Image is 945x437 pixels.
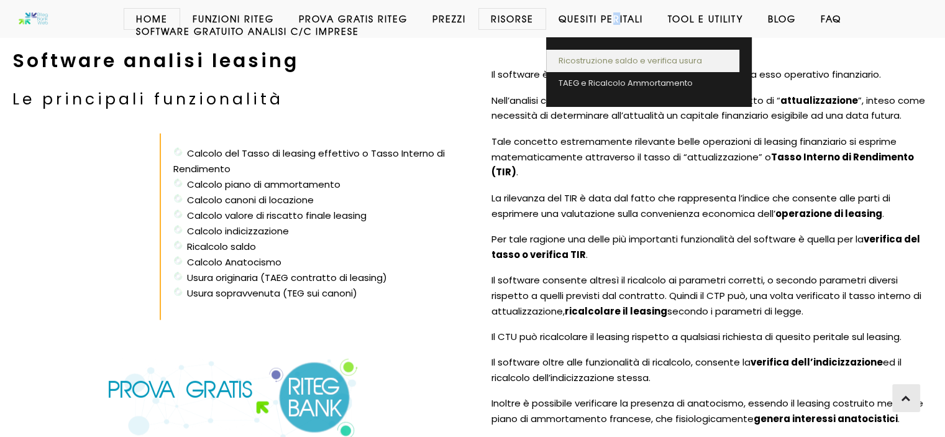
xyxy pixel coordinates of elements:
[180,12,286,25] a: Funzioni Riteg
[546,50,739,72] a: Ricostruzione saldo e verifica usura
[565,305,667,318] strong: ricalcolare il leasing
[655,12,756,25] a: Tool e Utility
[491,232,920,261] strong: verifica del tasso o verifica TIR
[173,177,454,193] li: Calcolo piano di ammortamento
[12,44,454,78] h2: Software analisi leasing
[173,193,454,208] li: Calcolo canoni di locazione
[808,12,854,25] a: Faq
[286,12,420,25] a: Prova Gratis Riteg
[124,25,372,37] a: Software GRATUITO analisi c/c imprese
[491,93,936,124] p: Nell’analisi contabile è estremamente rilevante il concetto di “ ”, inteso come necessità di dete...
[756,12,808,25] a: Blog
[173,224,454,239] li: Calcolo indicizzazione
[173,286,454,301] li: Usura sopravvenuta (TEG sui canoni)
[491,355,936,386] p: Il software oltre alle funzionalità di ricalcolo, consente la ed il ricalcolo dell’indicizzazione...
[751,356,883,369] strong: verifica dell’indicizzazione
[420,12,478,25] a: Prezzi
[491,134,936,181] p: Tale concetto estremamente rilevante belle operazioni di leasing finanziario si esprime matematic...
[173,270,454,286] li: Usura originaria (TAEG contratto di leasing)
[754,412,898,425] strong: genera interessi anatocistici
[491,329,936,345] p: Il CTU può ricalcolare il leasing rispetto a qualsiasi richiesta di quesito peritale sul leasing.
[546,72,739,94] a: TAEG e Ricalcolo Ammortamento
[546,12,655,25] a: Quesiti Peritali
[173,146,454,177] li: Calcolo del Tasso di leasing effettivo o Tasso Interno di Rendimento
[491,232,936,263] p: Per tale ragione una delle più importanti funzionalità del software è quella per la .
[491,67,936,83] p: Il software è in grado di analizzare tutti i tipi di leasing, sia esso operativo finanziario.
[19,12,48,25] img: Software anatocismo e usura bancaria
[124,12,180,25] a: Home
[173,255,454,270] li: Calcolo Anatocismo
[491,191,936,222] p: La rilevanza del TIR è data dal fatto che rappresenta l’indice che consente alle parti di esprime...
[12,86,454,113] h3: Le principali funzionalità
[173,208,454,224] li: Calcolo valore di riscatto finale leasing
[491,273,936,320] p: Il software consente altresì il ricalcolo ai parametri corretti, o secondo parametri diversi risp...
[491,396,936,427] p: Inoltre è possibile verificare la presenza di anatocismo, essendo il leasing costruito mediante p...
[173,239,454,255] li: Ricalcolo saldo
[775,207,882,220] strong: operazione di leasing
[780,94,858,107] strong: attualizzazione
[478,12,546,25] a: Risorse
